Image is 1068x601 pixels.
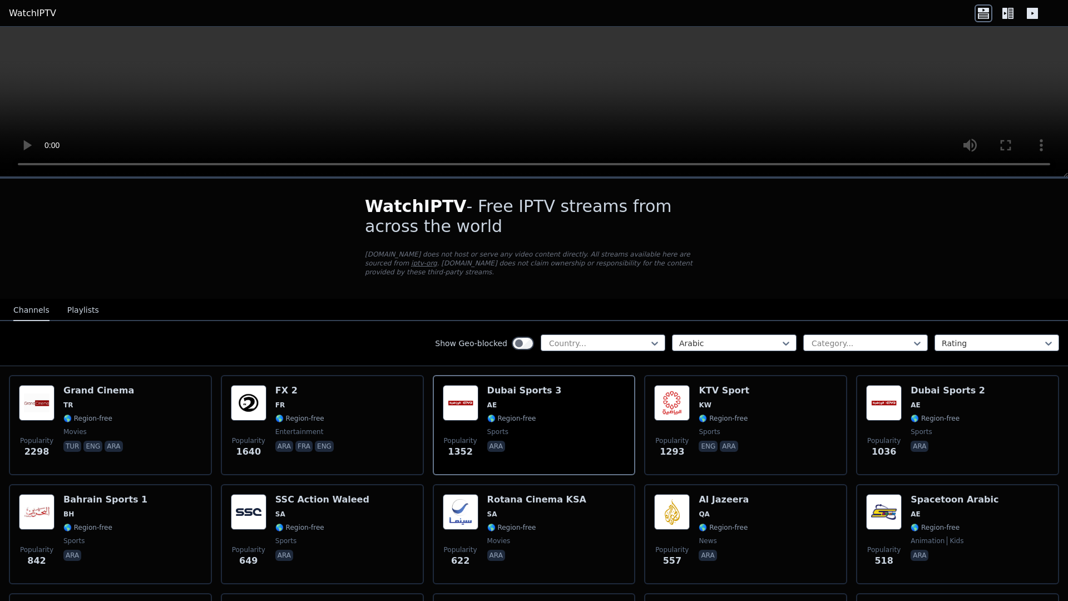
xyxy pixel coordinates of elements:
[275,494,369,505] h6: SSC Action Waleed
[63,401,73,410] span: TR
[435,338,507,349] label: Show Geo-blocked
[275,401,285,410] span: FR
[660,445,685,459] span: 1293
[239,554,258,568] span: 649
[911,494,998,505] h6: Spacetoon Arabic
[911,550,928,561] p: ara
[365,250,703,277] p: [DOMAIN_NAME] does not host or serve any video content directly. All streams available here are s...
[699,494,749,505] h6: Al Jazeera
[9,7,56,20] a: WatchIPTV
[487,550,505,561] p: ara
[231,494,266,530] img: SSC Action Waleed
[275,427,324,436] span: entertainment
[63,523,112,532] span: 🌎 Region-free
[699,427,720,436] span: sports
[83,441,102,452] p: eng
[699,441,718,452] p: eng
[699,414,748,423] span: 🌎 Region-free
[874,554,893,568] span: 518
[365,196,703,237] h1: - Free IPTV streams from across the world
[487,536,511,545] span: movies
[487,414,536,423] span: 🌎 Region-free
[105,441,122,452] p: ara
[67,300,99,321] button: Playlists
[720,441,738,452] p: ara
[911,523,960,532] span: 🌎 Region-free
[19,385,55,421] img: Grand Cinema
[63,427,87,436] span: movies
[655,545,689,554] span: Popularity
[275,510,285,519] span: SA
[63,536,85,545] span: sports
[444,436,477,445] span: Popularity
[27,554,46,568] span: 842
[448,445,473,459] span: 1352
[487,401,497,410] span: AE
[866,494,902,530] img: Spacetoon Arabic
[443,385,478,421] img: Dubai Sports 3
[63,510,74,519] span: BH
[663,554,681,568] span: 557
[699,550,716,561] p: ara
[63,441,81,452] p: tur
[275,385,336,396] h6: FX 2
[275,414,324,423] span: 🌎 Region-free
[231,385,266,421] img: FX 2
[20,545,53,554] span: Popularity
[232,436,265,445] span: Popularity
[699,401,711,410] span: KW
[411,259,437,267] a: iptv-org
[63,550,81,561] p: ara
[654,494,690,530] img: Al Jazeera
[19,494,55,530] img: Bahrain Sports 1
[487,523,536,532] span: 🌎 Region-free
[699,385,749,396] h6: KTV Sport
[315,441,334,452] p: eng
[20,436,53,445] span: Popularity
[867,545,901,554] span: Popularity
[487,494,586,505] h6: Rotana Cinema KSA
[699,536,716,545] span: news
[24,445,50,459] span: 2298
[13,300,50,321] button: Channels
[295,441,313,452] p: fra
[275,523,324,532] span: 🌎 Region-free
[911,401,920,410] span: AE
[63,414,112,423] span: 🌎 Region-free
[866,385,902,421] img: Dubai Sports 2
[872,445,897,459] span: 1036
[451,554,469,568] span: 622
[911,510,920,519] span: AE
[275,536,296,545] span: sports
[63,385,134,396] h6: Grand Cinema
[365,196,467,216] span: WatchIPTV
[867,436,901,445] span: Popularity
[487,385,562,396] h6: Dubai Sports 3
[275,550,293,561] p: ara
[275,441,293,452] p: ara
[947,536,963,545] span: kids
[911,441,928,452] p: ara
[911,427,932,436] span: sports
[236,445,261,459] span: 1640
[443,494,478,530] img: Rotana Cinema KSA
[63,494,147,505] h6: Bahrain Sports 1
[655,436,689,445] span: Popularity
[699,523,748,532] span: 🌎 Region-free
[911,536,945,545] span: animation
[911,385,985,396] h6: Dubai Sports 2
[232,545,265,554] span: Popularity
[444,545,477,554] span: Popularity
[487,510,497,519] span: SA
[487,441,505,452] p: ara
[487,427,508,436] span: sports
[911,414,960,423] span: 🌎 Region-free
[699,510,710,519] span: QA
[654,385,690,421] img: KTV Sport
